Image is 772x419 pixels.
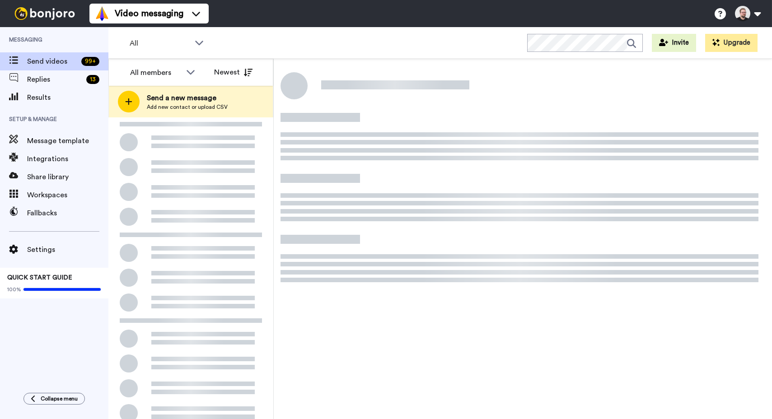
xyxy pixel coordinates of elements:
[27,172,108,182] span: Share library
[27,208,108,219] span: Fallbacks
[207,63,259,81] button: Newest
[705,34,758,52] button: Upgrade
[23,393,85,405] button: Collapse menu
[7,286,21,293] span: 100%
[27,135,108,146] span: Message template
[27,244,108,255] span: Settings
[81,57,99,66] div: 99 +
[130,67,182,78] div: All members
[7,275,72,281] span: QUICK START GUIDE
[147,103,228,111] span: Add new contact or upload CSV
[11,7,79,20] img: bj-logo-header-white.svg
[27,74,83,85] span: Replies
[130,38,190,49] span: All
[27,92,108,103] span: Results
[115,7,183,20] span: Video messaging
[95,6,109,21] img: vm-color.svg
[652,34,696,52] button: Invite
[27,154,108,164] span: Integrations
[27,56,78,67] span: Send videos
[147,93,228,103] span: Send a new message
[86,75,99,84] div: 13
[41,395,78,402] span: Collapse menu
[27,190,108,200] span: Workspaces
